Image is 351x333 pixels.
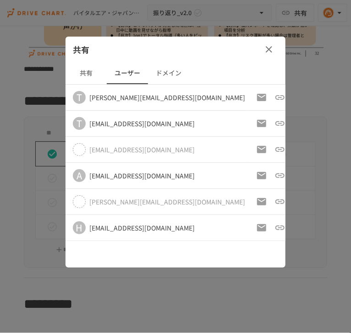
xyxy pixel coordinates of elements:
[89,197,245,206] div: このユーザーはまだログインしていません。
[66,62,107,84] button: 共有
[73,117,86,130] div: T
[66,37,285,62] div: 共有
[73,91,86,104] div: T
[252,166,271,185] button: 招待メールの再送
[271,219,289,237] button: 招待URLをコピー（以前のものは破棄）
[271,140,289,159] button: 招待URLをコピー（以前のものは破棄）
[89,145,195,154] div: このユーザーはまだログインしていません。
[252,193,271,211] button: 招待メールの再送
[89,119,195,128] div: [EMAIL_ADDRESS][DOMAIN_NAME]
[73,169,86,182] div: A
[89,223,195,232] div: [EMAIL_ADDRESS][DOMAIN_NAME]
[271,166,289,185] button: 招待URLをコピー（以前のものは破棄）
[252,114,271,133] button: 招待メールの再送
[252,140,271,159] button: 招待メールの再送
[107,62,148,84] button: ユーザー
[252,88,271,107] button: 招待メールの再送
[252,219,271,237] button: 招待メールの再送
[271,114,289,133] button: 招待URLをコピー（以前のものは破棄）
[148,62,189,84] button: ドメイン
[89,171,195,180] div: [EMAIL_ADDRESS][DOMAIN_NAME]
[73,221,86,234] div: H
[271,193,289,211] button: 招待URLをコピー（以前のものは破棄）
[271,88,289,107] button: 招待URLをコピー（以前のものは破棄）
[89,93,245,102] div: [PERSON_NAME][EMAIL_ADDRESS][DOMAIN_NAME]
